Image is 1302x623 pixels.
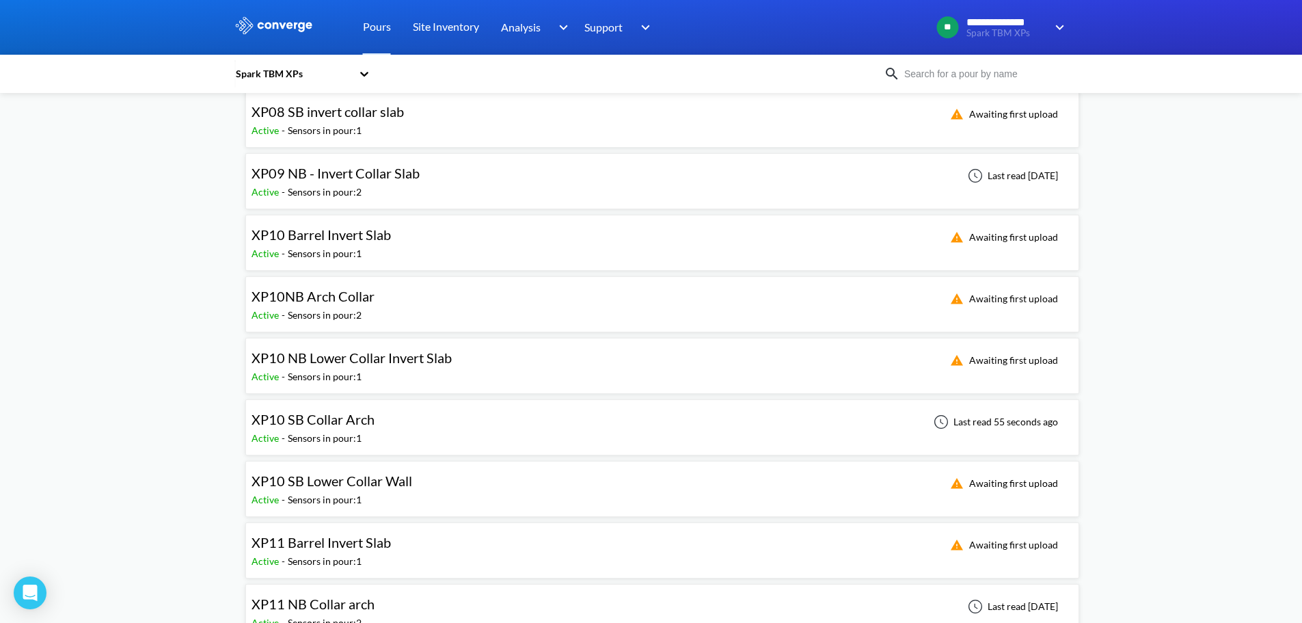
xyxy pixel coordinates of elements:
div: Open Intercom Messenger [14,576,46,609]
span: - [282,124,288,136]
img: logo_ewhite.svg [234,16,314,34]
span: XP10NB Arch Collar [252,288,375,304]
a: XP10 NB Lower Collar Invert SlabActive-Sensors in pour:1Awaiting first upload [245,354,1079,365]
div: Awaiting first upload [942,106,1062,122]
div: Last read [DATE] [960,598,1062,615]
div: Sensors in pour: 1 [288,492,362,507]
div: Sensors in pour: 1 [288,369,362,384]
img: downArrow.svg [632,19,654,36]
div: Last read 55 seconds ago [926,414,1062,430]
div: Awaiting first upload [942,537,1062,553]
div: Sensors in pour: 2 [288,185,362,200]
span: - [282,494,288,505]
div: Sensors in pour: 1 [288,554,362,569]
span: - [282,432,288,444]
div: Awaiting first upload [942,352,1062,369]
span: - [282,309,288,321]
span: XP09 NB - Invert Collar Slab [252,165,420,181]
div: Spark TBM XPs [234,66,352,81]
a: XP10NB Arch CollarActive-Sensors in pour:2Awaiting first upload [245,292,1079,304]
a: XP10 SB Lower Collar WallActive-Sensors in pour:1Awaiting first upload [245,477,1079,488]
a: XP09 NB - Invert Collar SlabActive-Sensors in pour:2Last read [DATE] [245,169,1079,181]
span: Active [252,555,282,567]
span: Active [252,186,282,198]
div: Awaiting first upload [942,291,1062,307]
span: Active [252,248,282,259]
a: XP10 SB Collar ArchActive-Sensors in pour:1Last read 55 seconds ago [245,415,1079,427]
div: Last read [DATE] [960,168,1062,184]
span: XP11 NB Collar arch [252,596,375,612]
img: downArrow.svg [1046,19,1068,36]
span: XP10 SB Lower Collar Wall [252,473,412,489]
input: Search for a pour by name [900,66,1066,81]
span: - [282,555,288,567]
img: downArrow.svg [550,19,571,36]
span: Active [252,494,282,505]
span: XP08 SB invert collar slab [252,103,404,120]
a: XP10 Barrel Invert SlabActive-Sensors in pour:1Awaiting first upload [245,230,1079,242]
span: Active [252,371,282,382]
span: XP10 Barrel Invert Slab [252,226,391,243]
span: XP10 NB Lower Collar Invert Slab [252,349,452,366]
span: Spark TBM XPs [966,28,1046,38]
div: Awaiting first upload [942,229,1062,246]
span: XP11 Barrel Invert Slab [252,534,391,551]
a: XP11 NB Collar archActive-Sensors in pour:2Last read [DATE] [245,600,1079,611]
span: - [282,248,288,259]
div: Sensors in pour: 1 [288,431,362,446]
div: Sensors in pour: 1 [288,123,362,138]
span: Support [584,18,623,36]
span: Active [252,124,282,136]
span: XP10 SB Collar Arch [252,411,375,427]
span: - [282,186,288,198]
a: XP08 SB invert collar slabActive-Sensors in pour:1Awaiting first upload [245,107,1079,119]
span: Active [252,309,282,321]
div: Sensors in pour: 2 [288,308,362,323]
a: XP11 Barrel Invert SlabActive-Sensors in pour:1Awaiting first upload [245,538,1079,550]
span: - [282,371,288,382]
div: Sensors in pour: 1 [288,246,362,261]
img: icon-search.svg [884,66,900,82]
span: Analysis [501,18,541,36]
div: Awaiting first upload [942,475,1062,492]
span: Active [252,432,282,444]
